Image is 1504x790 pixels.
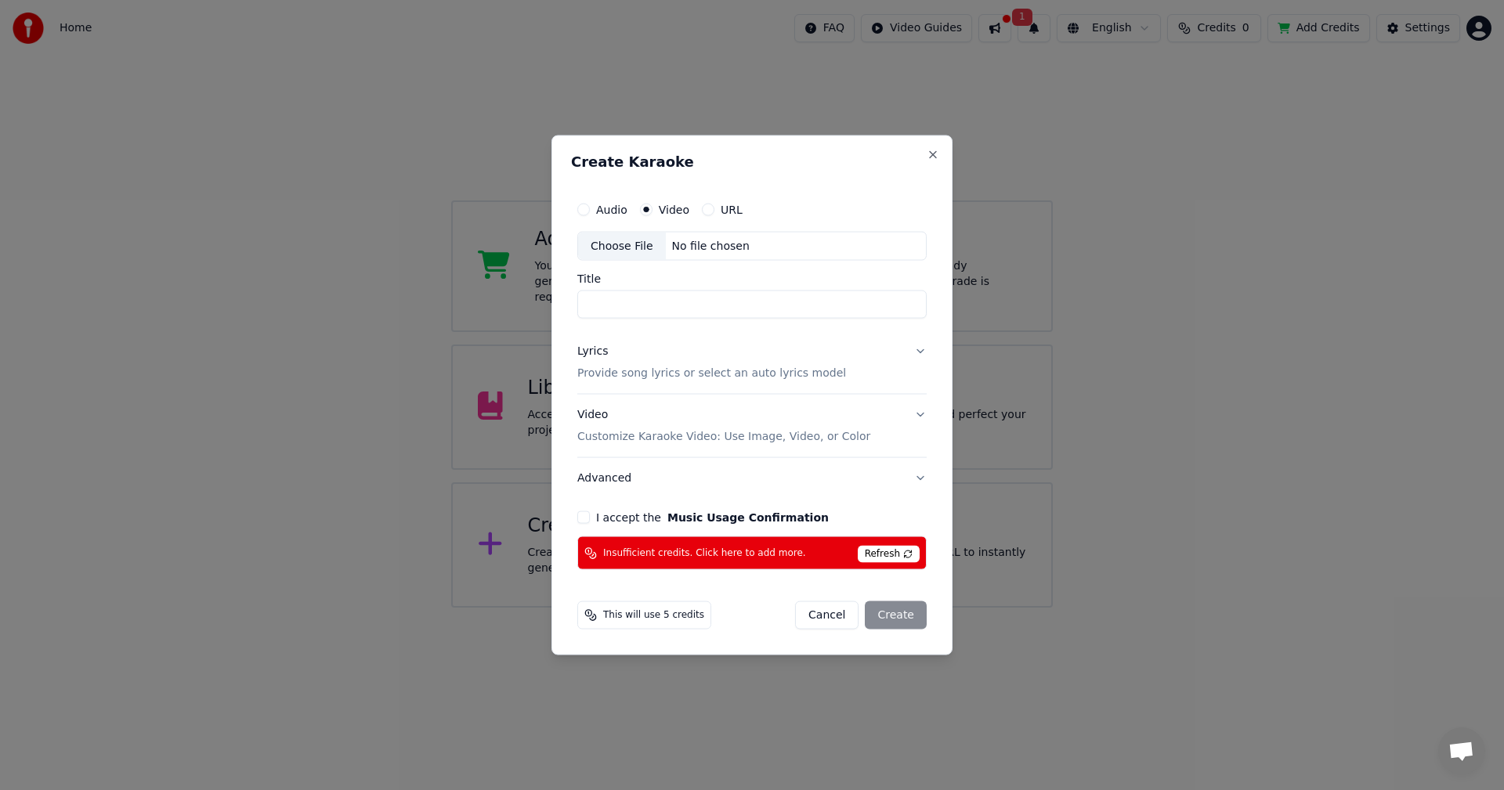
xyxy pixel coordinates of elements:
button: LyricsProvide song lyrics or select an auto lyrics model [577,331,927,394]
span: Insufficient credits. Click here to add more. [603,547,806,559]
label: Audio [596,204,627,215]
p: Customize Karaoke Video: Use Image, Video, or Color [577,429,870,445]
div: Choose File [578,232,666,260]
label: Title [577,273,927,284]
label: URL [721,204,743,215]
div: No file chosen [666,238,756,254]
label: I accept the [596,512,829,523]
span: This will use 5 credits [603,609,704,622]
div: Lyrics [577,344,608,359]
button: Advanced [577,458,927,499]
p: Provide song lyrics or select an auto lyrics model [577,366,846,381]
div: Video [577,407,870,445]
button: Cancel [795,601,859,629]
h2: Create Karaoke [571,154,933,168]
button: I accept the [667,512,829,523]
label: Video [659,204,689,215]
span: Refresh [858,546,920,563]
button: VideoCustomize Karaoke Video: Use Image, Video, or Color [577,395,927,457]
